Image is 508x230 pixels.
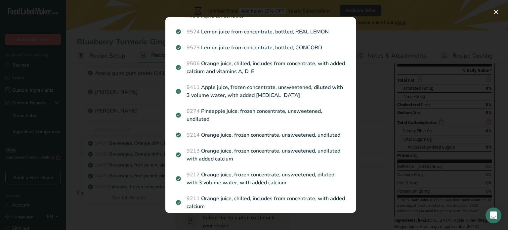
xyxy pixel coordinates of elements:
p: Orange juice, frozen concentrate, unsweetened, undiluted [176,131,345,139]
p: Orange juice, frozen concentrate, unsweetened, diluted with 3 volume water, with added calcium [176,171,345,187]
p: Orange juice, frozen concentrate, unsweetened, undiluted, with added calcium [176,147,345,163]
span: 9523 [187,44,200,51]
div: Open Intercom Messenger [486,207,501,223]
span: 9411 [187,84,200,91]
span: 9212 [187,171,200,178]
p: Pineapple juice, frozen concentrate, unsweetened, undiluted [176,107,345,123]
span: 9214 [187,131,200,139]
span: 9274 [187,108,200,115]
p: Lemon juice from concentrate, bottled, CONCORD [176,44,345,52]
p: Orange juice, chilled, includes from concentrate, with added calcium and vitamins A, D, E [176,60,345,75]
span: 9506 [187,60,200,67]
span: 9211 [187,195,200,202]
p: Orange juice, chilled, includes from concentrate, with added calcium [176,195,345,210]
p: Lemon juice from concentrate, bottled, REAL LEMON [176,28,345,36]
span: 9524 [187,28,200,35]
p: Apple juice, frozen concentrate, unsweetened, diluted with 3 volume water, with added [MEDICAL_DATA] [176,83,345,99]
span: 9213 [187,147,200,155]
